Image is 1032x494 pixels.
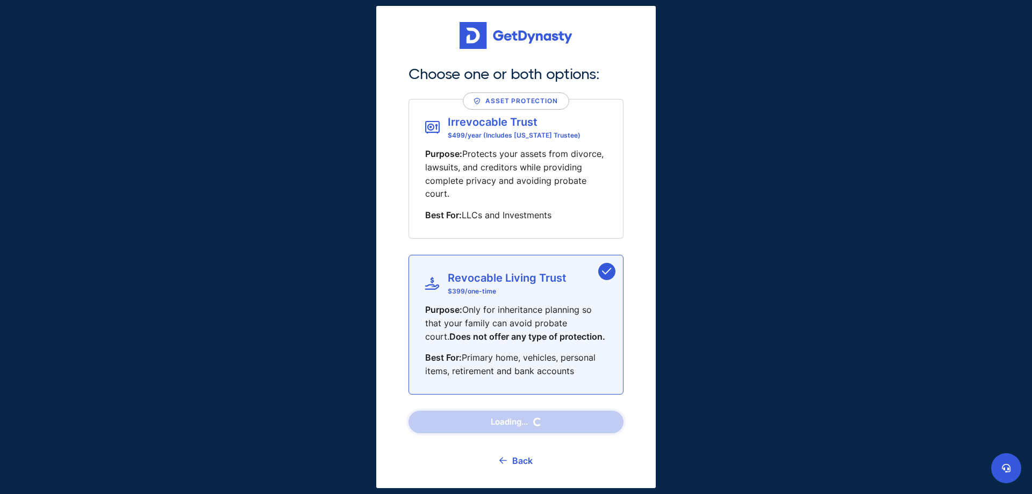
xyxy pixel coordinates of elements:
[448,271,567,284] span: Revocable Living Trust
[425,148,462,159] span: Purpose:
[474,96,557,106] div: Asset Protection
[425,304,462,315] span: Purpose:
[425,303,607,343] p: Only for inheritance planning so that your family can avoid probate court.
[449,331,605,342] span: Does not offer any type of protection.
[425,352,462,363] span: Best For:
[425,210,462,220] span: Best For:
[425,147,607,201] p: Protects your assets from divorce, lawsuits, and creditors while providing complete privacy and a...
[448,287,567,295] span: $ 399 /one-time
[448,116,580,128] span: Irrevocable Trust
[425,209,607,222] p: LLCs and Investments
[408,255,623,395] div: Revocable Living Trust$399/one-timePurpose:Only for inheritance planning so that your family can ...
[448,131,580,139] span: $499/year (Includes [US_STATE] Trustee)
[460,22,572,49] img: Get started for free with Dynasty Trust Company
[408,99,623,239] div: Asset ProtectionIrrevocable Trust$499/year (Includes [US_STATE] Trustee)Purpose:Protects your ass...
[499,447,533,474] a: Back
[425,351,607,378] p: Primary home, vehicles, personal items, retirement and bank accounts
[499,457,507,464] img: go back icon
[408,65,623,83] h2: Choose one or both options:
